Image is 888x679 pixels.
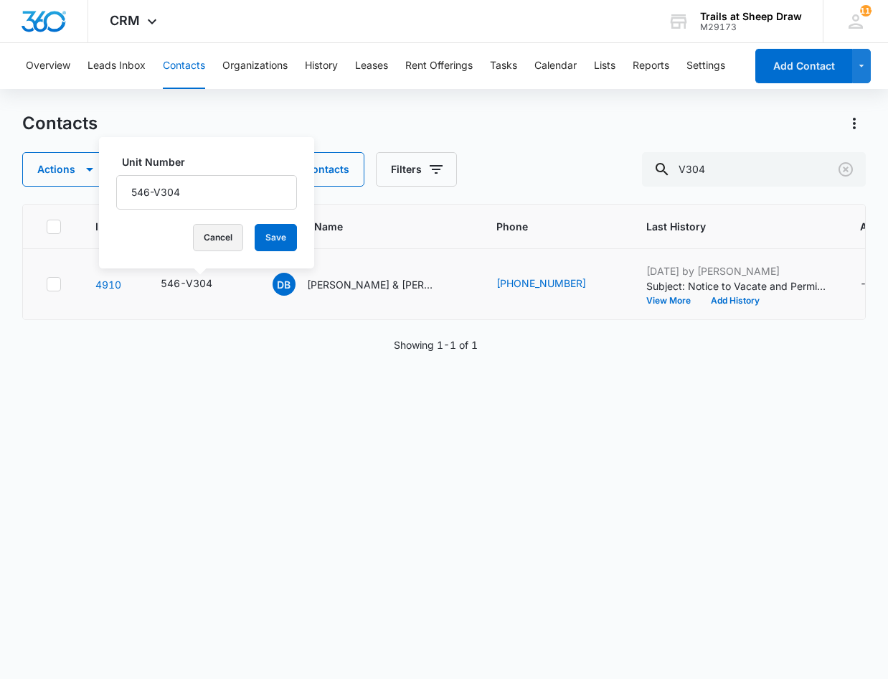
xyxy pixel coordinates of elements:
span: DB [273,273,296,296]
button: Leases [355,43,388,89]
span: 112 [860,5,872,17]
p: [PERSON_NAME] & [PERSON_NAME] [307,277,436,292]
p: [DATE] by [PERSON_NAME] [646,263,826,278]
button: Add Contact [755,49,852,83]
span: CRM [110,13,140,28]
button: Actions [843,112,866,135]
div: Unit Number - 546-V304 - Select to Edit Field [161,276,238,293]
div: 546-V304 [161,276,212,291]
button: Rent Offerings [405,43,473,89]
h1: Contacts [22,113,98,134]
button: Tasks [490,43,517,89]
div: account id [700,22,802,32]
button: Filters [376,152,457,187]
button: Save [255,224,297,251]
div: --- [860,276,879,293]
div: Contact Name - Dylan Bartels & Olivia Peterson - Select to Edit Field [273,273,462,296]
span: Contact Name [273,219,441,234]
button: Settings [686,43,725,89]
button: Organizations [222,43,288,89]
span: Phone [496,219,591,234]
button: History [305,43,338,89]
input: Unit Number [116,175,297,210]
label: Unit Number [122,154,303,169]
button: Reports [633,43,669,89]
a: Navigate to contact details page for Dylan Bartels & Olivia Peterson [95,278,121,291]
p: Showing 1-1 of 1 [394,337,478,352]
button: Cancel [193,224,243,251]
div: account name [700,11,802,22]
button: Overview [26,43,70,89]
input: Search Contacts [642,152,866,187]
button: Contacts [163,43,205,89]
button: Leads Inbox [88,43,146,89]
button: Clear [834,158,857,181]
button: Actions [22,152,110,187]
button: View More [646,296,701,305]
span: Last History [646,219,805,234]
div: Phone - 7203400573 - Select to Edit Field [496,276,612,293]
span: ID [95,219,105,234]
p: Subject: Notice to Vacate and Permission to enter Good morning [PERSON_NAME] signed the Notice to... [646,278,826,294]
button: Add History [701,296,770,305]
button: Lists [594,43,615,89]
button: Calendar [534,43,577,89]
div: notifications count [860,5,872,17]
a: [PHONE_NUMBER] [496,276,586,291]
